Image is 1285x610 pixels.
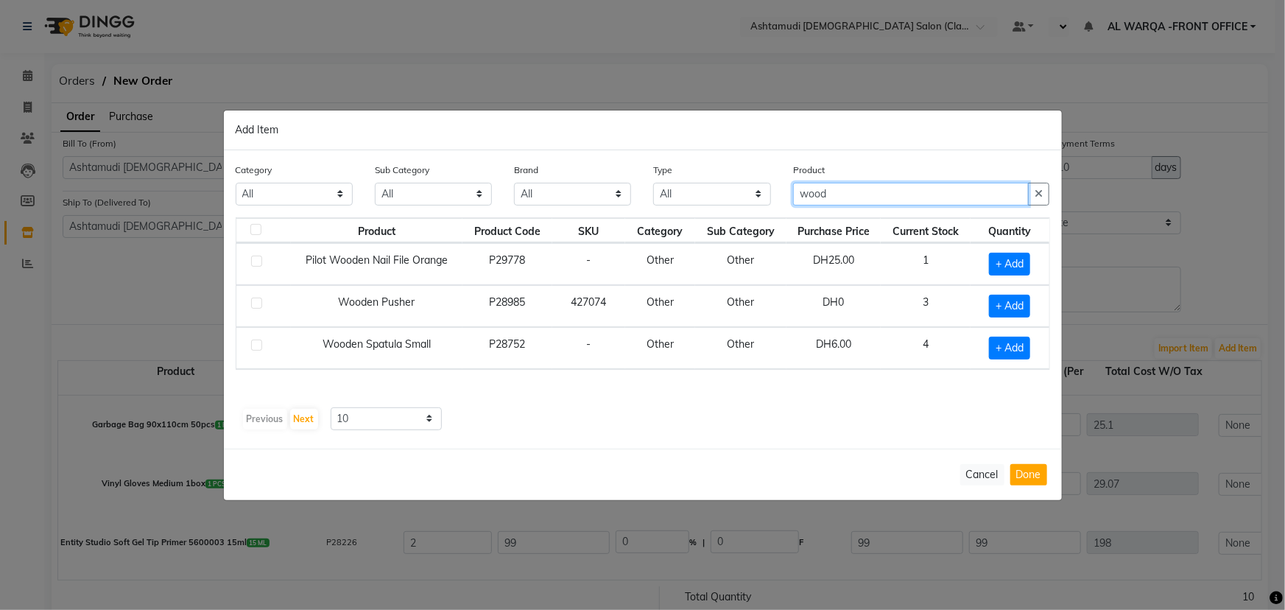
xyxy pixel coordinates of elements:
[224,111,1062,150] div: Add Item
[552,327,625,369] td: -
[695,243,786,285] td: Other
[881,285,970,327] td: 3
[462,243,552,285] td: P29778
[552,218,625,243] th: SKU
[291,285,462,327] td: Wooden Pusher
[375,164,429,177] label: Sub Category
[786,243,881,285] td: DH25.00
[881,243,970,285] td: 1
[290,409,318,430] button: Next
[798,225,870,238] span: Purchase Price
[989,337,1030,360] span: + Add
[625,327,696,369] td: Other
[625,218,696,243] th: Category
[695,285,786,327] td: Other
[552,243,625,285] td: -
[462,218,552,243] th: Product Code
[971,218,1049,243] th: Quantity
[1010,464,1047,485] button: Done
[881,327,970,369] td: 4
[695,218,786,243] th: Sub Category
[552,285,625,327] td: 427074
[462,327,552,369] td: P28752
[291,327,462,369] td: Wooden Spatula Small
[989,295,1030,318] span: + Add
[786,327,881,369] td: DH6.00
[625,285,696,327] td: Other
[793,183,1029,206] input: Search or Scan Product
[462,285,552,327] td: P28985
[695,327,786,369] td: Other
[793,164,825,177] label: Product
[960,464,1004,485] button: Cancel
[989,253,1030,276] span: + Add
[236,164,272,177] label: Category
[291,218,462,243] th: Product
[291,243,462,285] td: Pilot Wooden Nail File Orange
[653,164,672,177] label: Type
[786,285,881,327] td: DH0
[881,218,970,243] th: Current Stock
[514,164,538,177] label: Brand
[625,243,696,285] td: Other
